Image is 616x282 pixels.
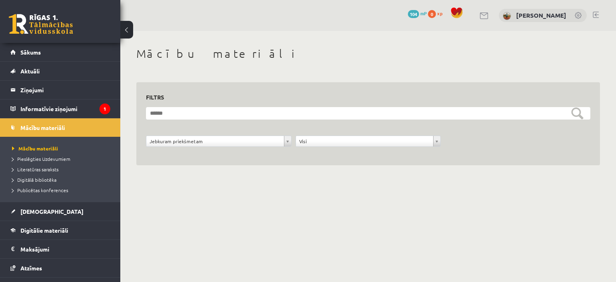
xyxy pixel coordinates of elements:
span: Mācību materiāli [20,124,65,131]
span: Literatūras saraksts [12,166,59,172]
a: Atzīmes [10,259,110,277]
a: Jebkuram priekšmetam [146,136,291,146]
span: Digitālie materiāli [20,227,68,234]
legend: Maksājumi [20,240,110,258]
span: 104 [408,10,419,18]
legend: Ziņojumi [20,81,110,99]
a: [DEMOGRAPHIC_DATA] [10,202,110,221]
span: Mācību materiāli [12,145,58,152]
a: Informatīvie ziņojumi1 [10,99,110,118]
a: Digitālie materiāli [10,221,110,239]
a: Mācību materiāli [10,118,110,137]
span: Atzīmes [20,264,42,272]
span: Publicētas konferences [12,187,68,193]
h1: Mācību materiāli [136,47,600,61]
a: Mācību materiāli [12,145,112,152]
a: Publicētas konferences [12,187,112,194]
a: Sākums [10,43,110,61]
a: Maksājumi [10,240,110,258]
a: Visi [296,136,441,146]
span: Sākums [20,49,41,56]
i: 1 [99,103,110,114]
a: Aktuāli [10,62,110,80]
span: Jebkuram priekšmetam [150,136,281,146]
span: Pieslēgties Uzdevumiem [12,156,70,162]
a: Literatūras saraksts [12,166,112,173]
a: [PERSON_NAME] [516,11,566,19]
a: 0 xp [428,10,446,16]
a: Pieslēgties Uzdevumiem [12,155,112,162]
span: Visi [299,136,430,146]
span: xp [437,10,442,16]
h3: Filtrs [146,92,581,103]
span: 0 [428,10,436,18]
legend: Informatīvie ziņojumi [20,99,110,118]
span: Aktuāli [20,67,40,75]
a: 104 mP [408,10,427,16]
span: mP [420,10,427,16]
a: Ziņojumi [10,81,110,99]
span: [DEMOGRAPHIC_DATA] [20,208,83,215]
a: Digitālā bibliotēka [12,176,112,183]
span: Digitālā bibliotēka [12,177,57,183]
a: Rīgas 1. Tālmācības vidusskola [9,14,73,34]
img: Toms Tarasovs [503,12,511,20]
